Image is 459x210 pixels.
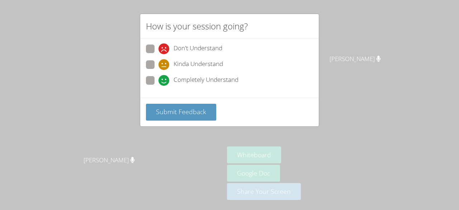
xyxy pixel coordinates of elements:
[174,43,222,54] span: Don't Understand
[146,20,248,33] h2: How is your session going?
[156,107,206,116] span: Submit Feedback
[146,104,216,121] button: Submit Feedback
[174,75,238,86] span: Completely Understand
[174,59,223,70] span: Kinda Understand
